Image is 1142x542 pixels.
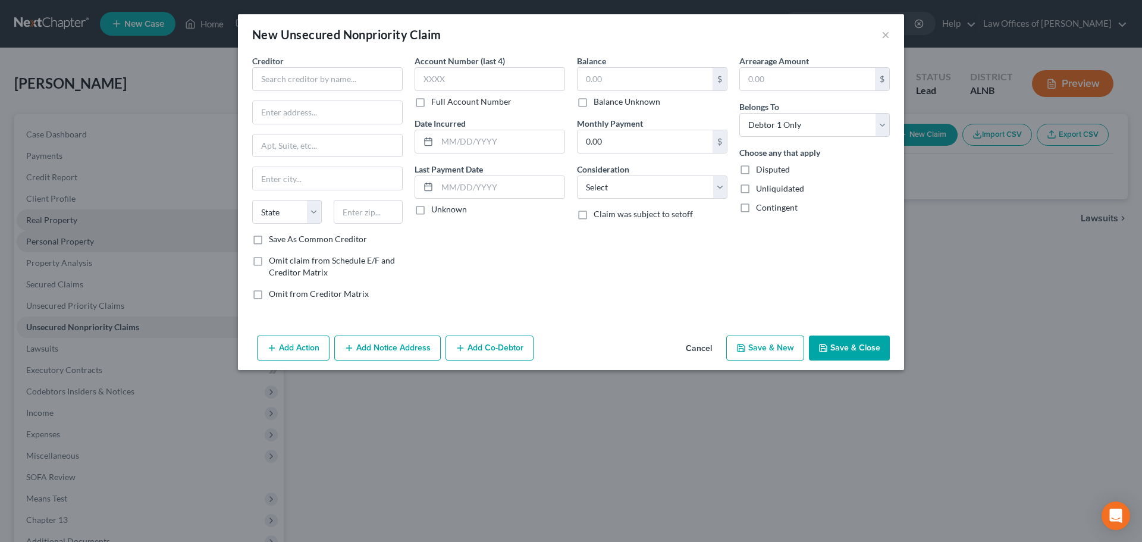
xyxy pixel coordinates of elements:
[437,176,564,199] input: MM/DD/YYYY
[252,56,284,66] span: Creditor
[269,289,369,299] span: Omit from Creditor Matrix
[594,209,693,219] span: Claim was subject to setoff
[252,67,403,91] input: Search creditor by name...
[713,130,727,153] div: $
[577,163,629,176] label: Consideration
[431,96,512,108] label: Full Account Number
[253,101,402,124] input: Enter address...
[676,337,721,361] button: Cancel
[269,255,395,277] span: Omit claim from Schedule E/F and Creditor Matrix
[415,163,483,176] label: Last Payment Date
[445,336,534,361] button: Add Co-Debtor
[415,55,505,67] label: Account Number (last 4)
[739,146,820,159] label: Choose any that apply
[415,117,466,130] label: Date Incurred
[257,336,330,361] button: Add Action
[431,203,467,215] label: Unknown
[334,336,441,361] button: Add Notice Address
[739,55,809,67] label: Arrearage Amount
[713,68,727,90] div: $
[577,117,643,130] label: Monthly Payment
[1102,502,1130,530] div: Open Intercom Messenger
[809,336,890,361] button: Save & Close
[334,200,403,224] input: Enter zip...
[437,130,564,153] input: MM/DD/YYYY
[252,26,441,43] div: New Unsecured Nonpriority Claim
[594,96,660,108] label: Balance Unknown
[756,183,804,193] span: Unliquidated
[253,134,402,157] input: Apt, Suite, etc...
[875,68,889,90] div: $
[578,68,713,90] input: 0.00
[269,233,367,245] label: Save As Common Creditor
[739,102,779,112] span: Belongs To
[415,67,565,91] input: XXXX
[740,68,875,90] input: 0.00
[726,336,804,361] button: Save & New
[756,164,790,174] span: Disputed
[577,55,606,67] label: Balance
[881,27,890,42] button: ×
[578,130,713,153] input: 0.00
[756,202,798,212] span: Contingent
[253,167,402,190] input: Enter city...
